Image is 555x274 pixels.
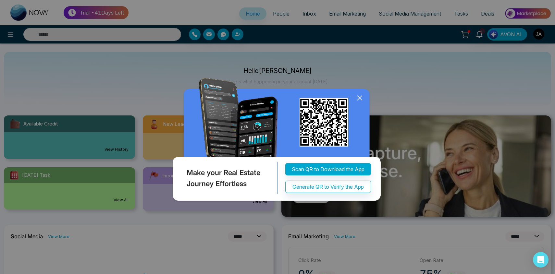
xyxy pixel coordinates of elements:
img: QRModal [171,78,384,204]
button: Generate QR to Verify the App [285,181,371,193]
button: Scan QR to Download the App [285,163,371,175]
img: qr_for_download_app.png [300,98,348,147]
div: Open Intercom Messenger [533,252,549,268]
div: Make your Real Estate Journey Effortless [171,162,277,194]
